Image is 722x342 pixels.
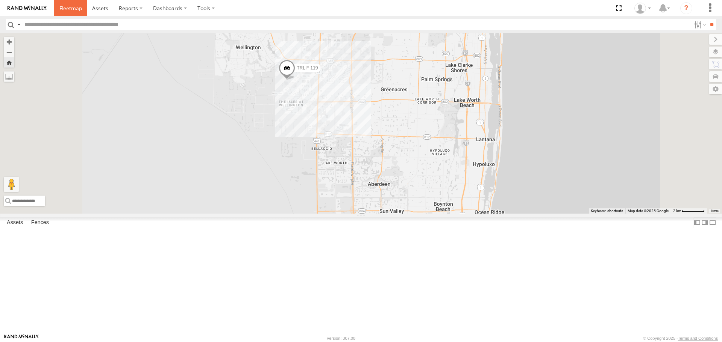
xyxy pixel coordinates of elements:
[709,217,716,228] label: Hide Summary Table
[701,217,708,228] label: Dock Summary Table to the Right
[632,3,654,14] div: Amy Torrealba
[643,336,718,340] div: © Copyright 2025 -
[327,336,355,340] div: Version: 307.00
[16,19,22,30] label: Search Query
[691,19,707,30] label: Search Filter Options
[678,336,718,340] a: Terms and Conditions
[4,71,14,82] label: Measure
[693,217,701,228] label: Dock Summary Table to the Left
[4,47,14,57] button: Zoom out
[4,334,39,342] a: Visit our Website
[8,6,47,11] img: rand-logo.svg
[27,218,53,228] label: Fences
[4,57,14,68] button: Zoom Home
[4,177,19,192] button: Drag Pegman onto the map to open Street View
[671,208,707,214] button: Map Scale: 2 km per 58 pixels
[673,209,681,213] span: 2 km
[711,209,719,212] a: Terms (opens in new tab)
[297,66,318,71] span: TRL F 119
[591,208,623,214] button: Keyboard shortcuts
[3,218,27,228] label: Assets
[4,37,14,47] button: Zoom in
[628,209,669,213] span: Map data ©2025 Google
[709,84,722,94] label: Map Settings
[680,2,692,14] i: ?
